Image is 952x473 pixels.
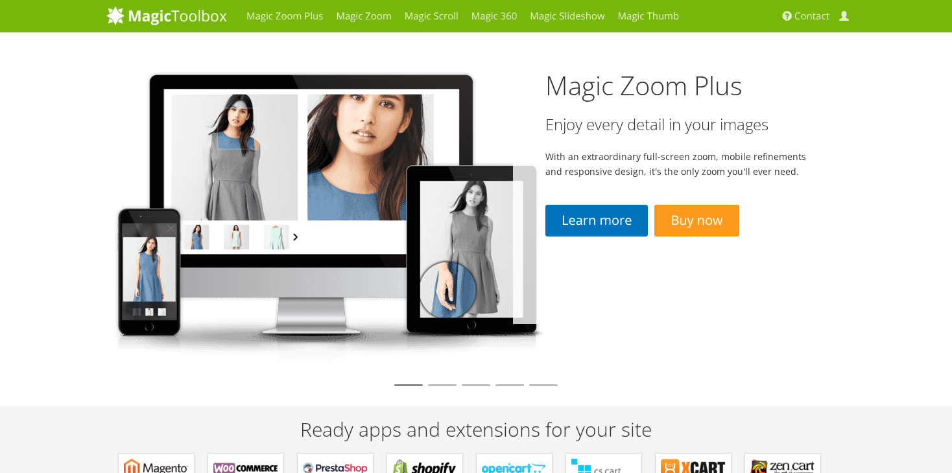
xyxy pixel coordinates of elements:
p: With an extraordinary full-screen zoom, mobile refinements and responsive design, it's the only z... [545,149,813,179]
h2: Ready apps and extensions for your site [106,419,846,440]
a: Learn more [545,205,648,236]
span: Contact [794,10,829,23]
a: Buy now [654,205,739,236]
img: magiczoomplus2-tablet.png [106,62,546,364]
h3: Enjoy every detail in your images [545,116,813,133]
img: MagicToolbox.com - Image tools for your website [106,6,227,25]
a: Magic Zoom Plus [545,67,743,103]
